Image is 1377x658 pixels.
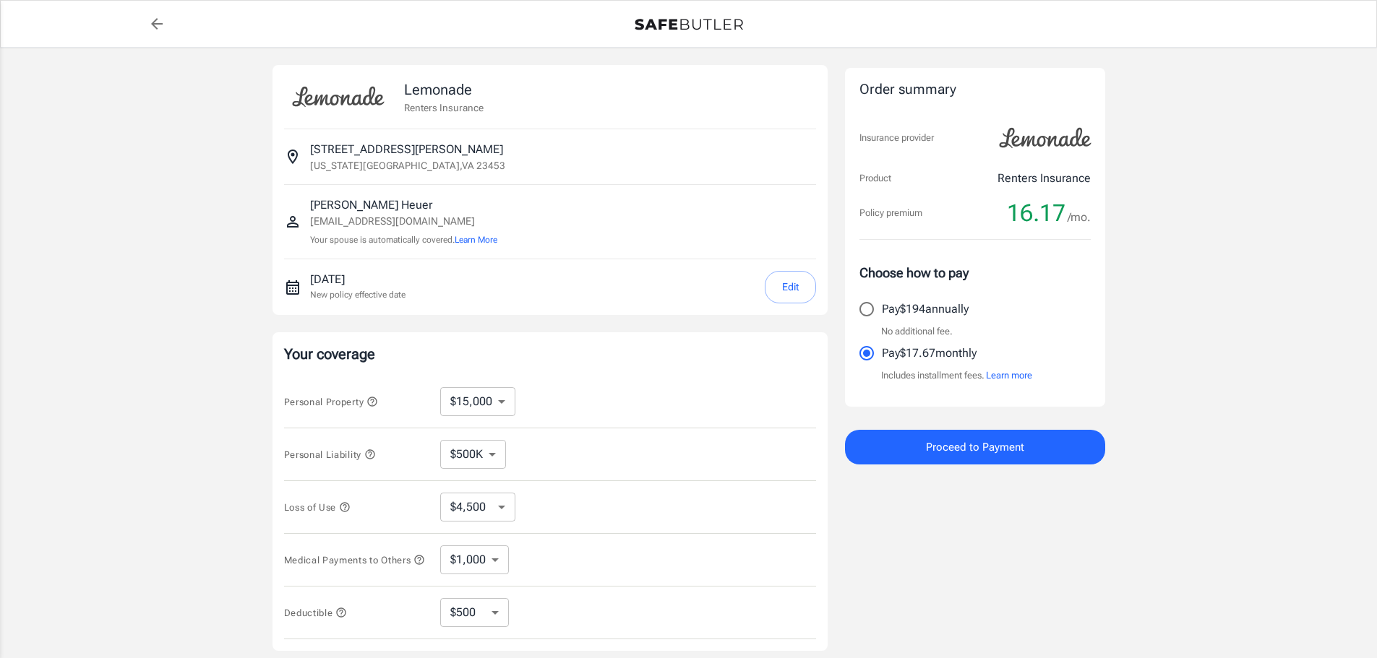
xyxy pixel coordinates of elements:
img: Lemonade [991,118,1099,158]
button: Loss of Use [284,498,351,516]
span: Personal Property [284,397,378,407]
p: Renters Insurance [998,170,1091,187]
p: Includes installment fees. [881,368,1032,383]
p: [EMAIL_ADDRESS][DOMAIN_NAME] [310,214,497,229]
button: Personal Property [284,393,378,410]
p: Lemonade [404,79,484,100]
p: [DATE] [310,271,406,288]
button: Proceed to Payment [845,430,1105,464]
p: Your coverage [284,344,816,364]
svg: Insured person [284,213,301,230]
span: Medical Payments to Others [284,555,426,566]
svg: New policy start date [284,279,301,296]
p: Pay $194 annually [882,300,969,318]
span: Proceed to Payment [926,438,1024,456]
img: Back to quotes [635,19,743,30]
p: [US_STATE][GEOGRAPHIC_DATA] , VA 23453 [310,158,505,173]
button: Learn More [455,233,497,246]
p: Pay $17.67 monthly [882,345,977,362]
p: New policy effective date [310,288,406,301]
span: Loss of Use [284,502,351,513]
span: /mo. [1068,207,1091,228]
p: No additional fee. [881,324,953,339]
p: Renters Insurance [404,100,484,115]
span: Deductible [284,607,348,618]
button: Personal Liability [284,446,376,463]
div: Order summary [859,79,1091,100]
p: Product [859,171,891,186]
p: [PERSON_NAME] Heuer [310,196,497,214]
p: [STREET_ADDRESS][PERSON_NAME] [310,141,503,158]
button: Learn more [986,368,1032,383]
svg: Insured address [284,148,301,165]
p: Policy premium [859,206,922,220]
button: Deductible [284,604,348,621]
a: back to quotes [142,9,171,38]
span: 16.17 [1007,199,1065,228]
p: Choose how to pay [859,263,1091,282]
p: Insurance provider [859,131,934,145]
img: Lemonade [284,77,392,117]
span: Personal Liability [284,449,376,460]
p: Your spouse is automatically covered. [310,233,497,247]
button: Medical Payments to Others [284,551,426,568]
button: Edit [765,271,816,303]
